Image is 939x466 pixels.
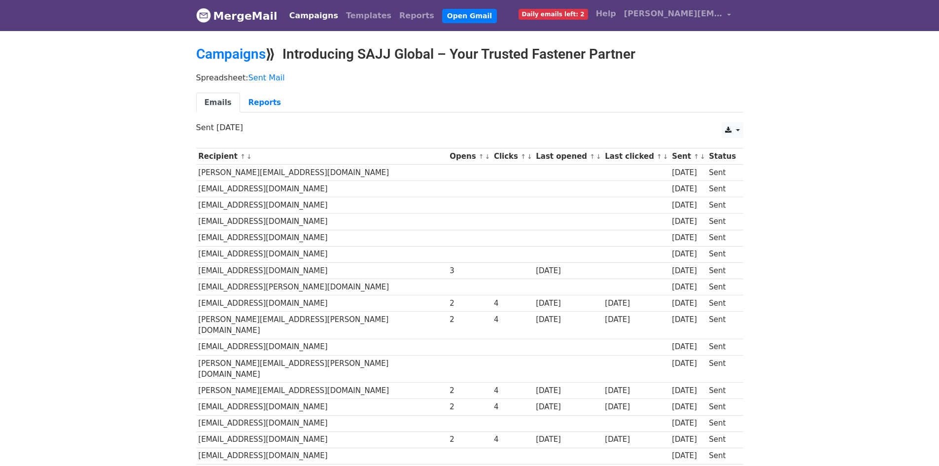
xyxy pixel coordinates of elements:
[196,214,448,230] td: [EMAIL_ADDRESS][DOMAIN_NAME]
[196,295,448,311] td: [EMAIL_ADDRESS][DOMAIN_NAME]
[672,358,704,369] div: [DATE]
[527,153,532,160] a: ↓
[450,434,489,445] div: 2
[672,418,704,429] div: [DATE]
[196,431,448,448] td: [EMAIL_ADDRESS][DOMAIN_NAME]
[596,153,601,160] a: ↓
[196,383,448,399] td: [PERSON_NAME][EMAIL_ADDRESS][DOMAIN_NAME]
[706,355,738,383] td: Sent
[196,197,448,214] td: [EMAIL_ADDRESS][DOMAIN_NAME]
[196,230,448,246] td: [EMAIL_ADDRESS][DOMAIN_NAME]
[536,314,600,325] div: [DATE]
[706,181,738,197] td: Sent
[196,8,211,23] img: MergeMail logo
[672,216,704,227] div: [DATE]
[536,401,600,413] div: [DATE]
[706,214,738,230] td: Sent
[196,312,448,339] td: [PERSON_NAME][EMAIL_ADDRESS][PERSON_NAME][DOMAIN_NAME]
[706,431,738,448] td: Sent
[494,434,531,445] div: 4
[248,73,285,82] a: Sent Mail
[605,434,667,445] div: [DATE]
[624,8,723,20] span: [PERSON_NAME][EMAIL_ADDRESS][DOMAIN_NAME]
[700,153,705,160] a: ↓
[706,230,738,246] td: Sent
[196,339,448,355] td: [EMAIL_ADDRESS][DOMAIN_NAME]
[590,153,595,160] a: ↑
[196,46,266,62] a: Campaigns
[450,314,489,325] div: 2
[672,200,704,211] div: [DATE]
[450,385,489,396] div: 2
[196,5,278,26] a: MergeMail
[442,9,497,23] a: Open Gmail
[706,197,738,214] td: Sent
[515,4,592,24] a: Daily emails left: 2
[196,262,448,279] td: [EMAIL_ADDRESS][DOMAIN_NAME]
[706,246,738,262] td: Sent
[672,341,704,353] div: [DATE]
[672,434,704,445] div: [DATE]
[536,298,600,309] div: [DATE]
[605,314,667,325] div: [DATE]
[706,262,738,279] td: Sent
[240,93,289,113] a: Reports
[240,153,245,160] a: ↑
[196,46,743,63] h2: ⟫ Introducing SAJJ Global – Your Trusted Fastener Partner
[706,312,738,339] td: Sent
[196,448,448,464] td: [EMAIL_ADDRESS][DOMAIN_NAME]
[494,314,531,325] div: 4
[196,399,448,415] td: [EMAIL_ADDRESS][DOMAIN_NAME]
[706,448,738,464] td: Sent
[196,279,448,295] td: [EMAIL_ADDRESS][PERSON_NAME][DOMAIN_NAME]
[395,6,438,26] a: Reports
[605,401,667,413] div: [DATE]
[533,148,602,165] th: Last opened
[672,401,704,413] div: [DATE]
[479,153,484,160] a: ↑
[196,355,448,383] td: [PERSON_NAME][EMAIL_ADDRESS][PERSON_NAME][DOMAIN_NAME]
[706,339,738,355] td: Sent
[672,298,704,309] div: [DATE]
[196,415,448,431] td: [EMAIL_ADDRESS][DOMAIN_NAME]
[605,385,667,396] div: [DATE]
[603,148,670,165] th: Last clicked
[342,6,395,26] a: Templates
[657,153,662,160] a: ↑
[620,4,735,27] a: [PERSON_NAME][EMAIL_ADDRESS][DOMAIN_NAME]
[491,148,533,165] th: Clicks
[706,399,738,415] td: Sent
[706,279,738,295] td: Sent
[196,181,448,197] td: [EMAIL_ADDRESS][DOMAIN_NAME]
[196,122,743,133] p: Sent [DATE]
[536,434,600,445] div: [DATE]
[246,153,252,160] a: ↓
[285,6,342,26] a: Campaigns
[663,153,668,160] a: ↓
[672,249,704,260] div: [DATE]
[694,153,699,160] a: ↑
[485,153,490,160] a: ↓
[494,401,531,413] div: 4
[519,9,588,20] span: Daily emails left: 2
[605,298,667,309] div: [DATE]
[706,383,738,399] td: Sent
[536,265,600,277] div: [DATE]
[706,415,738,431] td: Sent
[196,148,448,165] th: Recipient
[669,148,706,165] th: Sent
[196,246,448,262] td: [EMAIL_ADDRESS][DOMAIN_NAME]
[521,153,526,160] a: ↑
[706,148,738,165] th: Status
[672,450,704,462] div: [DATE]
[494,385,531,396] div: 4
[706,295,738,311] td: Sent
[706,165,738,181] td: Sent
[450,401,489,413] div: 2
[450,265,489,277] div: 3
[196,93,240,113] a: Emails
[672,183,704,195] div: [DATE]
[672,314,704,325] div: [DATE]
[672,265,704,277] div: [DATE]
[494,298,531,309] div: 4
